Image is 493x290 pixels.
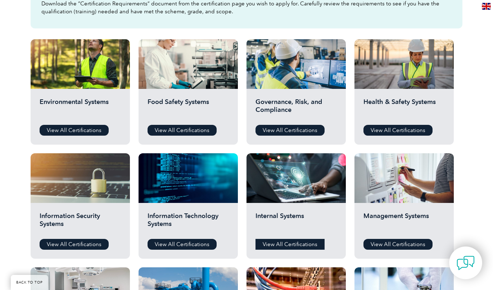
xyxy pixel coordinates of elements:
[255,98,337,119] h2: Governance, Risk, and Compliance
[363,239,433,250] a: View All Certifications
[363,98,445,119] h2: Health & Safety Systems
[255,212,337,234] h2: Internal Systems
[148,212,229,234] h2: Information Technology Systems
[457,254,475,272] img: contact-chat.png
[482,3,491,10] img: en
[40,239,109,250] a: View All Certifications
[363,125,433,136] a: View All Certifications
[255,239,325,250] a: View All Certifications
[363,212,445,234] h2: Management Systems
[148,239,217,250] a: View All Certifications
[255,125,325,136] a: View All Certifications
[148,125,217,136] a: View All Certifications
[11,275,48,290] a: BACK TO TOP
[40,98,121,119] h2: Environmental Systems
[148,98,229,119] h2: Food Safety Systems
[40,212,121,234] h2: Information Security Systems
[40,125,109,136] a: View All Certifications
